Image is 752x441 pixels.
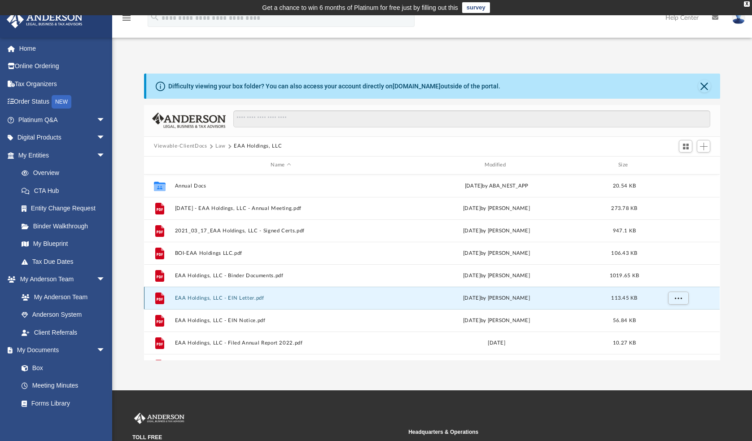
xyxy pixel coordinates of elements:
[697,140,710,153] button: Add
[4,11,85,28] img: Anderson Advisors Platinum Portal
[13,253,119,271] a: Tax Due Dates
[391,204,603,212] div: [DATE] by [PERSON_NAME]
[613,228,636,233] span: 947.1 KB
[96,129,114,147] span: arrow_drop_down
[613,340,636,345] span: 10.27 KB
[6,93,119,111] a: Order StatusNEW
[647,161,709,169] div: id
[96,146,114,165] span: arrow_drop_down
[175,161,387,169] div: Name
[613,318,636,323] span: 56.84 KB
[168,82,500,91] div: Difficulty viewing your box folder? You can also access your account directly on outside of the p...
[6,341,114,359] a: My Documentsarrow_drop_down
[262,2,458,13] div: Get a chance to win 6 months of Platinum for free just by filling out this
[391,271,603,279] div: [DATE] by [PERSON_NAME]
[13,200,119,218] a: Entity Change Request
[391,339,603,347] div: [DATE]
[96,341,114,360] span: arrow_drop_down
[6,129,119,147] a: Digital Productsarrow_drop_down
[175,317,387,323] button: EAA Holdings, LLC - EIN Notice.pdf
[6,271,114,288] a: My Anderson Teamarrow_drop_down
[175,250,387,256] button: BOI-EAA Holdings LLC.pdf
[390,161,603,169] div: Modified
[13,359,110,377] a: Box
[393,83,441,90] a: [DOMAIN_NAME]
[408,428,678,436] small: Headquarters & Operations
[175,295,387,301] button: EAA Holdings, LLC - EIN Letter.pdf
[610,273,639,278] span: 1019.65 KB
[612,250,638,255] span: 106.43 KB
[148,161,171,169] div: id
[96,271,114,289] span: arrow_drop_down
[391,249,603,257] div: [DATE] by [PERSON_NAME]
[13,323,114,341] a: Client Referrals
[175,340,387,345] button: EAA Holdings, LLC - Filed Annual Report 2022.pdf
[613,183,636,188] span: 20.54 KB
[121,17,132,23] a: menu
[13,377,114,395] a: Meeting Minutes
[175,272,387,278] button: EAA Holdings, LLC - Binder Documents.pdf
[744,1,750,7] div: close
[233,110,710,127] input: Search files and folders
[150,12,160,22] i: search
[121,13,132,23] i: menu
[175,227,387,233] button: 2021_03_17_EAA Holdings, LLC - Signed Certs.pdf
[144,175,720,360] div: grid
[607,161,643,169] div: Size
[391,316,603,324] div: [DATE] by [PERSON_NAME]
[391,294,603,302] div: [DATE] by [PERSON_NAME]
[215,142,226,150] button: Law
[612,295,638,300] span: 113.45 KB
[175,183,387,188] button: Annual Docs
[132,413,186,424] img: Anderson Advisors Platinum Portal
[6,75,119,93] a: Tax Organizers
[391,227,603,235] div: [DATE] by [PERSON_NAME]
[13,182,119,200] a: CTA Hub
[6,146,119,164] a: My Entitiesarrow_drop_down
[13,235,114,253] a: My Blueprint
[462,2,490,13] a: survey
[391,182,603,190] div: [DATE] by ABA_NEST_APP
[612,205,638,210] span: 273.78 KB
[6,57,119,75] a: Online Ordering
[234,142,282,150] button: EAA Holdings, LLC
[13,394,110,412] a: Forms Library
[6,39,119,57] a: Home
[6,111,119,129] a: Platinum Q&Aarrow_drop_down
[732,11,745,24] img: User Pic
[13,164,119,182] a: Overview
[175,205,387,211] button: [DATE] - EAA Holdings, LLC - Annual Meeting.pdf
[679,140,692,153] button: Switch to Grid View
[13,288,110,306] a: My Anderson Team
[52,95,71,109] div: NEW
[96,111,114,129] span: arrow_drop_down
[668,291,689,305] button: More options
[698,80,711,92] button: Close
[13,306,114,324] a: Anderson System
[154,142,207,150] button: Viewable-ClientDocs
[13,217,119,235] a: Binder Walkthrough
